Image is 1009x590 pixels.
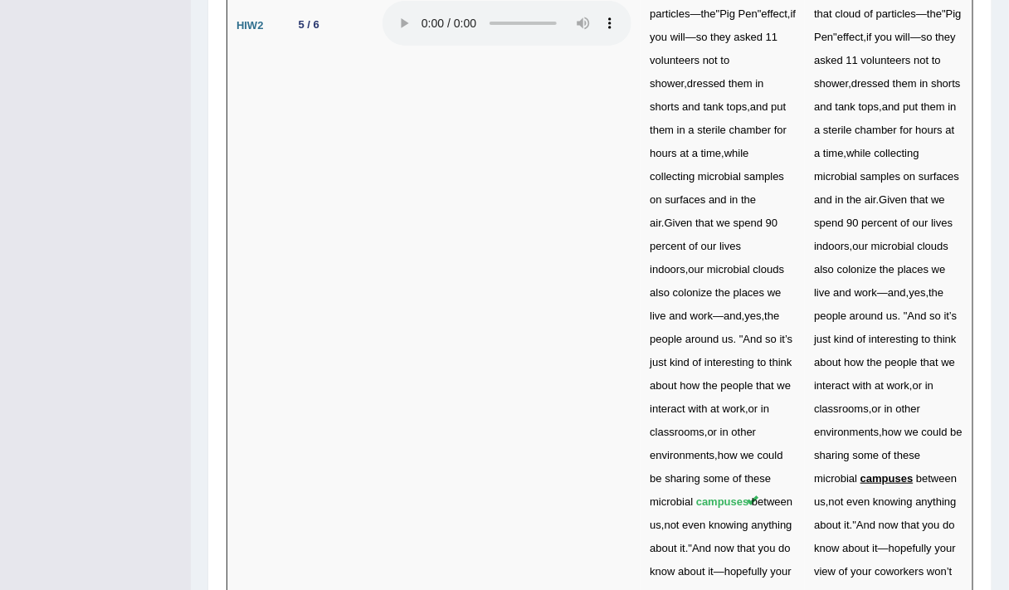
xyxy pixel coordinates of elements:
[920,77,929,90] span: in
[902,519,920,531] span: that
[946,124,955,136] span: at
[846,54,858,66] span: 11
[909,286,926,299] span: yes
[846,495,870,508] span: even
[650,379,677,392] span: about
[650,565,675,578] span: know
[701,7,716,20] span: the
[738,7,758,20] span: Pen
[933,333,956,345] span: think
[925,379,933,392] span: in
[888,286,906,299] span: and
[814,193,832,206] span: and
[721,379,753,392] span: people
[905,426,919,438] span: we
[887,379,909,392] span: work
[670,310,688,322] span: and
[720,7,736,20] span: Pig
[913,379,923,392] span: or
[696,31,708,43] span: so
[650,402,685,415] span: interact
[677,124,685,136] span: in
[910,193,929,206] span: that
[814,263,834,275] span: also
[729,124,772,136] span: chamber
[692,542,711,554] span: And
[872,402,882,415] span: or
[946,7,962,20] span: Pig
[901,217,910,229] span: of
[665,519,680,531] span: not
[922,426,948,438] span: could
[885,402,893,415] span: in
[724,310,742,322] span: and
[709,519,748,531] span: knowing
[916,495,957,508] span: anything
[943,519,954,531] span: do
[846,147,871,159] span: while
[837,263,877,275] span: colonize
[761,402,769,415] span: in
[875,379,884,392] span: at
[952,310,958,322] span: s
[703,54,718,66] span: not
[689,240,698,252] span: of
[729,77,753,90] span: them
[732,426,757,438] span: other
[814,240,850,252] span: indoors
[814,31,833,43] span: Pen
[292,17,326,34] div: 5 / 6
[682,100,700,113] span: and
[814,402,869,415] span: classrooms
[717,217,731,229] span: we
[758,449,783,461] span: could
[842,542,870,554] span: about
[650,472,661,485] span: be
[855,124,898,136] span: chamber
[753,263,785,275] span: clouds
[734,217,763,229] span: spend
[882,426,902,438] span: how
[875,31,892,43] span: you
[650,7,690,20] span: particles
[715,286,730,299] span: the
[771,100,786,113] span: put
[837,31,864,43] span: effect
[856,519,875,531] span: And
[701,240,717,252] span: our
[814,286,831,299] span: live
[774,124,787,136] span: for
[650,426,704,438] span: classrooms
[701,147,722,159] span: time
[873,495,913,508] span: knowing
[766,217,777,229] span: 90
[900,124,913,136] span: for
[692,147,698,159] span: a
[814,100,832,113] span: and
[931,217,953,229] span: lives
[650,310,666,322] span: live
[758,542,776,554] span: you
[650,286,670,299] span: also
[704,356,754,368] span: interesting
[236,19,264,32] b: HIW2
[880,193,908,206] span: Given
[743,333,763,345] span: And
[814,426,879,438] span: environments
[722,333,734,345] span: us
[865,193,876,206] span: air
[689,263,704,275] span: our
[876,7,916,20] span: particles
[703,379,718,392] span: the
[745,472,772,485] span: these
[745,310,762,322] span: yes
[853,449,880,461] span: some
[855,286,877,299] span: work
[650,170,695,183] span: collecting
[714,542,734,554] span: now
[650,356,666,368] span: just
[862,217,898,229] span: percent
[650,31,667,43] span: you
[869,333,919,345] span: interesting
[678,565,705,578] span: about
